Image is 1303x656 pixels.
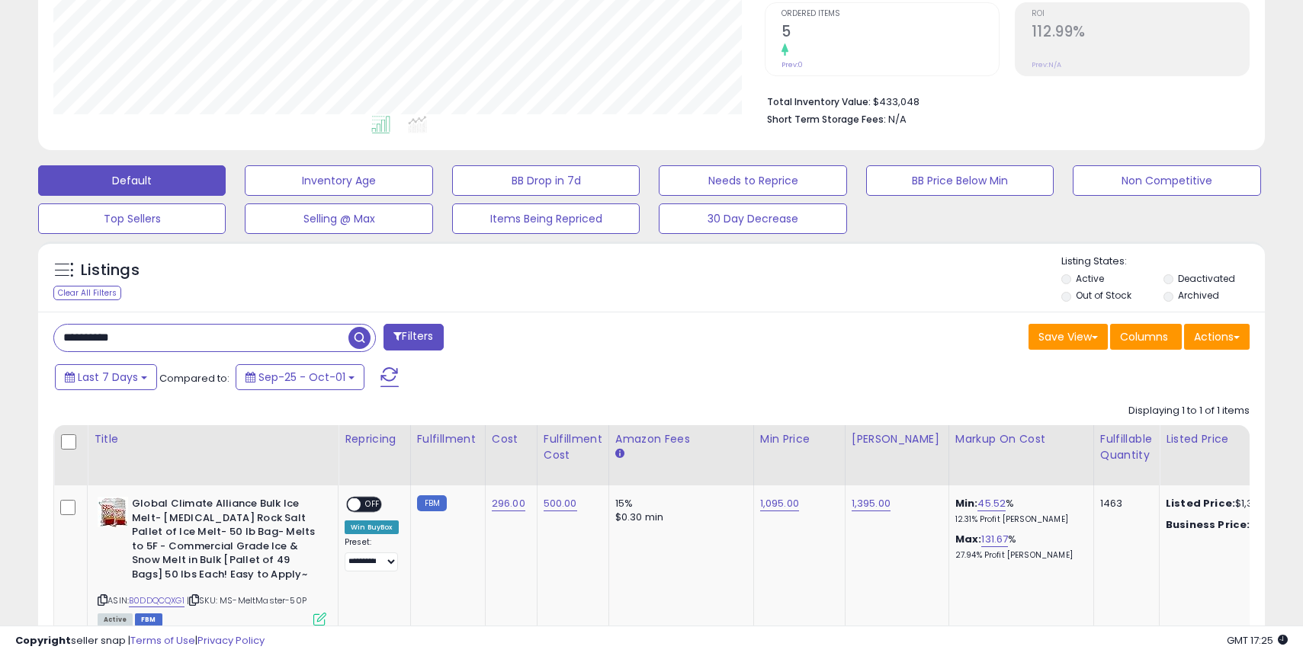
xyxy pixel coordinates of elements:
[452,203,640,234] button: Items Being Repriced
[1076,289,1131,302] label: Out of Stock
[767,95,871,108] b: Total Inventory Value:
[981,532,1008,547] a: 131.67
[955,533,1082,561] div: %
[492,496,525,511] a: 296.00
[236,364,364,390] button: Sep-25 - Oct-01
[1100,497,1147,510] div: 1463
[1073,165,1260,196] button: Non Competitive
[1227,633,1288,648] span: 2025-10-9 17:25 GMT
[1076,272,1104,285] label: Active
[417,431,479,447] div: Fulfillment
[977,496,1006,511] a: 45.52
[1184,324,1250,350] button: Actions
[1100,431,1153,463] div: Fulfillable Quantity
[1166,496,1235,510] b: Listed Price:
[345,431,404,447] div: Repricing
[81,260,140,281] h5: Listings
[1061,254,1265,269] p: Listing States:
[130,633,195,648] a: Terms of Use
[384,324,443,350] button: Filters
[1166,518,1292,532] div: $1295
[781,60,803,69] small: Prev: 0
[615,431,747,447] div: Amazon Fees
[55,364,157,390] button: Last 7 Days
[767,91,1238,110] li: $433,048
[852,496,891,511] a: 1,395.00
[1120,329,1168,344] span: Columns
[1110,324,1182,350] button: Columns
[197,633,265,648] a: Privacy Policy
[659,203,846,234] button: 30 Day Decrease
[781,10,999,18] span: Ordered Items
[159,371,229,386] span: Compared to:
[98,497,128,527] img: 51tJtvP7FBL._SL40_.jpg
[38,165,226,196] button: Default
[345,520,399,534] div: Win BuyBox
[38,203,226,234] button: Top Sellers
[345,537,399,571] div: Preset:
[888,112,907,126] span: N/A
[760,496,799,511] a: 1,095.00
[852,431,942,447] div: [PERSON_NAME]
[955,532,982,546] b: Max:
[1166,497,1292,510] div: $1,395.00
[955,431,1087,447] div: Markup on Cost
[615,510,742,524] div: $0.30 min
[948,425,1093,485] th: The percentage added to the cost of goods (COGS) that forms the calculator for Min & Max prices.
[78,370,138,385] span: Last 7 Days
[94,431,332,447] div: Title
[132,497,317,585] b: Global Climate Alliance Bulk Ice Melt- [MEDICAL_DATA] Rock Salt Pallet of Ice Melt- 50 lb Bag- Me...
[1166,517,1250,532] b: Business Price:
[129,594,185,607] a: B0DDQCQXG1
[955,497,1082,525] div: %
[245,203,432,234] button: Selling @ Max
[53,286,121,300] div: Clear All Filters
[544,431,602,463] div: Fulfillment Cost
[245,165,432,196] button: Inventory Age
[1029,324,1108,350] button: Save View
[1032,60,1061,69] small: Prev: N/A
[615,447,624,461] small: Amazon Fees.
[866,165,1054,196] button: BB Price Below Min
[955,514,1082,525] p: 12.31% Profit [PERSON_NAME]
[544,496,577,511] a: 500.00
[767,113,886,126] b: Short Term Storage Fees:
[955,496,978,510] b: Min:
[1178,289,1219,302] label: Archived
[659,165,846,196] button: Needs to Reprice
[1166,431,1298,447] div: Listed Price
[1128,404,1250,418] div: Displaying 1 to 1 of 1 items
[1032,10,1249,18] span: ROI
[15,634,265,648] div: seller snap | |
[1032,23,1249,43] h2: 112.99%
[187,594,306,606] span: | SKU: MS-MeltMaster-50P
[760,431,839,447] div: Min Price
[955,550,1082,561] p: 27.94% Profit [PERSON_NAME]
[15,633,71,648] strong: Copyright
[492,431,531,447] div: Cost
[361,498,385,511] span: OFF
[417,495,447,511] small: FBM
[615,497,742,510] div: 15%
[781,23,999,43] h2: 5
[258,370,345,385] span: Sep-25 - Oct-01
[1178,272,1235,285] label: Deactivated
[452,165,640,196] button: BB Drop in 7d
